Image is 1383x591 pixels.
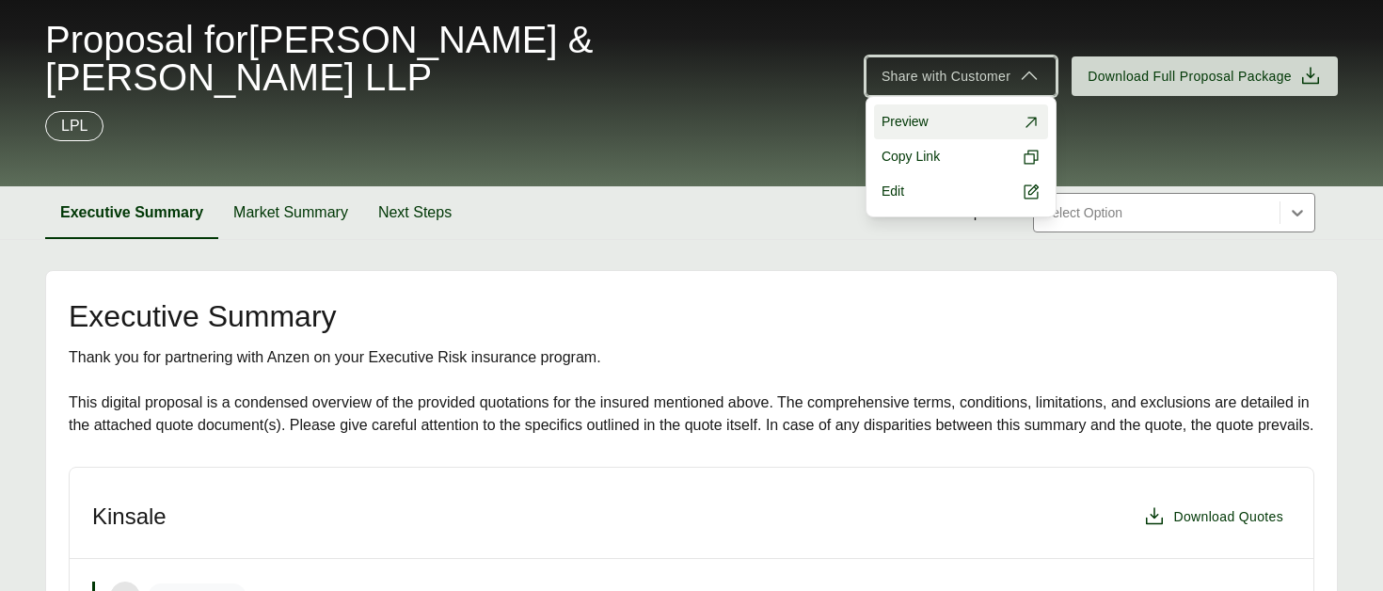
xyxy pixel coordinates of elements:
[45,21,843,96] span: Proposal for [PERSON_NAME] & [PERSON_NAME] LLP
[882,112,929,132] span: Preview
[882,147,940,167] span: Copy Link
[874,104,1048,139] a: Preview
[61,115,87,137] p: LPL
[69,346,1314,437] div: Thank you for partnering with Anzen on your Executive Risk insurance program. This digital propos...
[1072,56,1338,96] button: Download Full Proposal Package
[882,67,1010,87] span: Share with Customer
[882,182,904,201] span: Edit
[363,186,467,239] button: Next Steps
[866,56,1057,96] button: Share with Customer
[45,186,218,239] button: Executive Summary
[69,301,1314,331] h2: Executive Summary
[1136,498,1291,535] button: Download Quotes
[92,503,167,531] h3: Kinsale
[874,139,1048,174] button: Copy Link
[218,186,363,239] button: Market Summary
[1088,67,1292,87] span: Download Full Proposal Package
[874,174,1048,209] a: Edit
[1173,507,1283,527] span: Download Quotes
